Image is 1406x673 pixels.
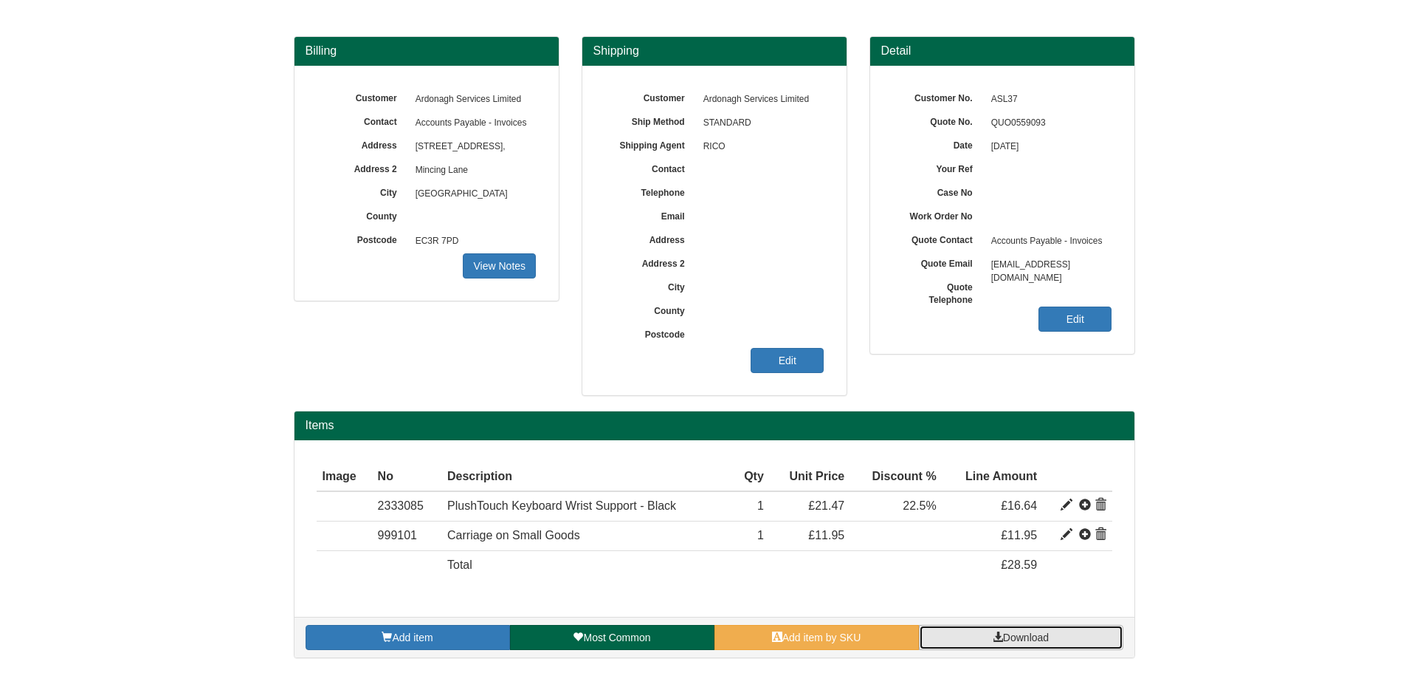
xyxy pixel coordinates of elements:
[604,88,696,105] label: Customer
[892,112,984,129] label: Quote No.
[850,462,942,492] th: Discount %
[892,159,984,176] label: Your Ref
[1001,558,1037,571] span: £28.59
[317,135,408,152] label: Address
[317,88,408,105] label: Customer
[604,253,696,270] label: Address 2
[892,253,984,270] label: Quote Email
[604,206,696,223] label: Email
[892,277,984,307] label: Quote Telephone
[306,44,548,58] h3: Billing
[892,88,984,105] label: Customer No.
[881,44,1123,58] h3: Detail
[317,182,408,199] label: City
[757,499,764,512] span: 1
[696,112,824,135] span: STANDARD
[604,301,696,318] label: County
[919,625,1123,650] a: Download
[984,112,1112,135] span: QUO0559093
[408,159,537,182] span: Mincing Lane
[447,499,676,512] span: PlushTouch Keyboard Wrist Support - Black
[696,135,824,159] span: RICO
[604,159,696,176] label: Contact
[317,230,408,247] label: Postcode
[892,182,984,199] label: Case No
[696,88,824,112] span: Ardonagh Services Limited
[317,112,408,129] label: Contact
[463,253,536,279] a: View Notes
[408,135,537,159] span: [STREET_ADDRESS],
[306,419,1123,432] h2: Items
[372,491,441,521] td: 2333085
[892,230,984,247] label: Quote Contact
[593,44,835,58] h3: Shipping
[317,206,408,223] label: County
[782,632,861,643] span: Add item by SKU
[808,529,844,542] span: £11.95
[317,159,408,176] label: Address 2
[604,135,696,152] label: Shipping Agent
[604,277,696,294] label: City
[808,499,844,512] span: £21.47
[372,522,441,551] td: 999101
[903,499,936,512] span: 22.5%
[583,632,650,643] span: Most Common
[770,462,850,492] th: Unit Price
[408,182,537,206] span: [GEOGRAPHIC_DATA]
[984,253,1112,277] span: [EMAIL_ADDRESS][DOMAIN_NAME]
[604,230,696,247] label: Address
[984,135,1112,159] span: [DATE]
[751,348,824,373] a: Edit
[1038,307,1112,332] a: Edit
[892,135,984,152] label: Date
[392,632,433,643] span: Add item
[731,462,769,492] th: Qty
[757,529,764,542] span: 1
[892,206,984,223] label: Work Order No
[984,88,1112,112] span: ASL37
[408,88,537,112] span: Ardonagh Services Limited
[441,551,731,580] td: Total
[604,112,696,129] label: Ship Method
[408,112,537,135] span: Accounts Payable - Invoices
[1003,632,1049,643] span: Download
[408,230,537,253] span: EC3R 7PD
[1001,499,1037,512] span: £16.64
[942,462,1044,492] th: Line Amount
[441,462,731,492] th: Description
[604,182,696,199] label: Telephone
[1001,529,1037,542] span: £11.95
[447,529,580,542] span: Carriage on Small Goods
[984,230,1112,253] span: Accounts Payable - Invoices
[604,324,696,341] label: Postcode
[317,462,372,492] th: Image
[372,462,441,492] th: No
